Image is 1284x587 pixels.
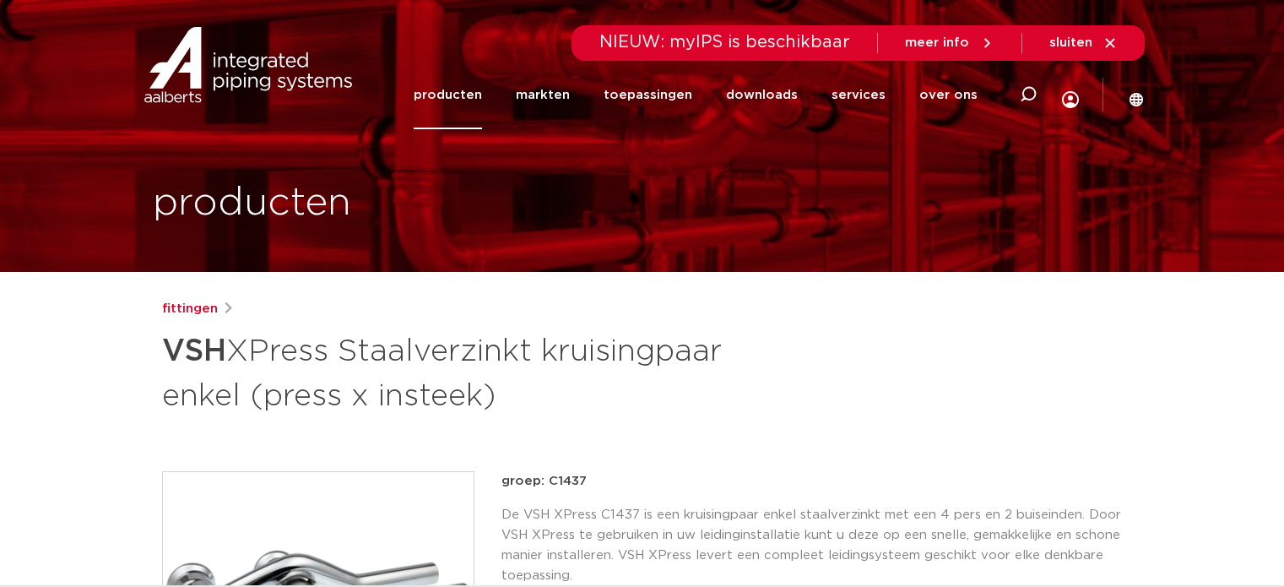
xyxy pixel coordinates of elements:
span: NIEUW: myIPS is beschikbaar [599,34,850,51]
span: meer info [905,36,969,49]
a: services [832,61,886,129]
div: my IPS [1062,56,1079,134]
nav: Menu [414,61,978,129]
a: markten [516,61,570,129]
a: producten [414,61,482,129]
a: sluiten [1049,35,1118,51]
p: De VSH XPress C1437 is een kruisingpaar enkel staalverzinkt met een 4 pers en 2 buiseinden. Door ... [501,505,1123,586]
a: meer info [905,35,994,51]
a: toepassingen [604,61,692,129]
a: downloads [726,61,798,129]
h1: XPress Staalverzinkt kruisingpaar enkel (press x insteek) [162,326,796,417]
a: over ons [919,61,978,129]
h1: producten [153,177,351,231]
span: sluiten [1049,36,1092,49]
a: fittingen [162,299,218,319]
p: groep: C1437 [501,471,1123,492]
strong: VSH [162,336,226,367]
